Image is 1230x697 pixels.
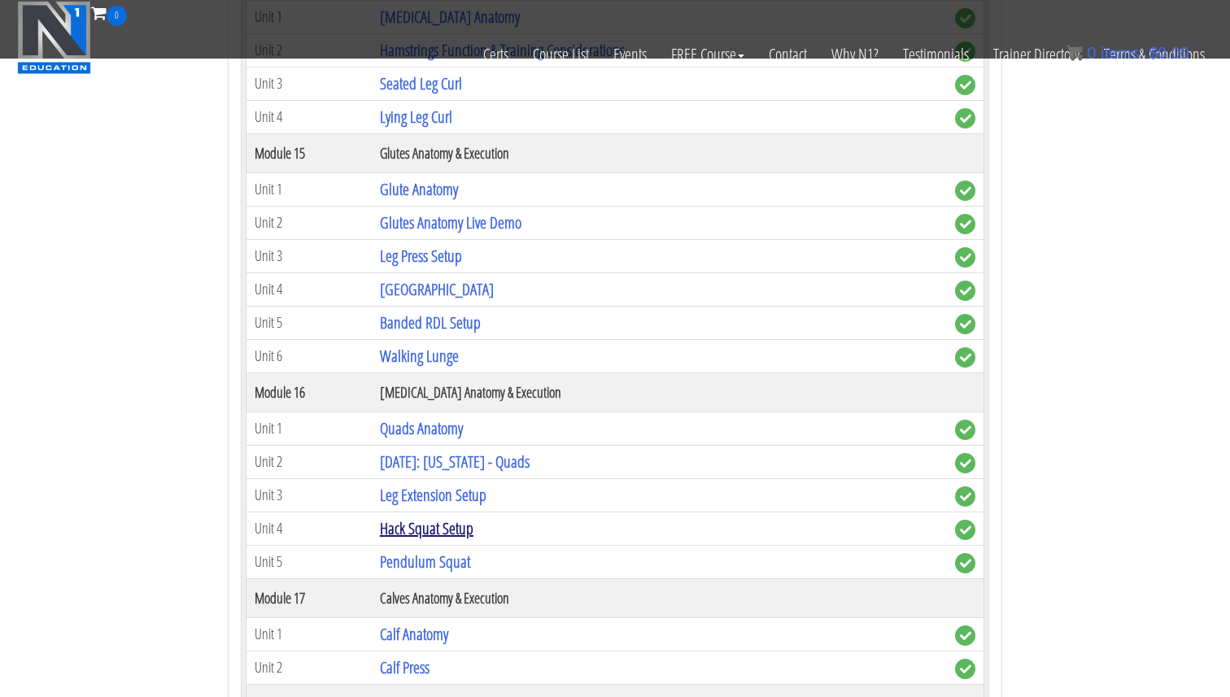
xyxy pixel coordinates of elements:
[1149,44,1189,62] bdi: 0.00
[380,72,462,94] a: Seated Leg Curl
[955,281,975,301] span: complete
[246,133,372,172] th: Module 15
[1087,44,1096,62] span: 0
[107,6,127,26] span: 0
[955,181,975,201] span: complete
[955,625,975,646] span: complete
[380,484,486,506] a: Leg Extension Setup
[246,306,372,339] td: Unit 5
[1101,44,1144,62] span: items:
[521,26,601,83] a: Course List
[246,272,372,306] td: Unit 4
[955,486,975,507] span: complete
[955,347,975,368] span: complete
[246,206,372,239] td: Unit 2
[246,100,372,133] td: Unit 4
[659,26,757,83] a: FREE Course
[955,75,975,95] span: complete
[1066,44,1189,62] a: 0 items: $0.00
[380,178,458,200] a: Glute Anatomy
[380,345,459,367] a: Walking Lunge
[471,26,521,83] a: Certs
[246,578,372,617] th: Module 17
[955,420,975,440] span: complete
[246,445,372,478] td: Unit 2
[955,553,975,573] span: complete
[380,656,430,678] a: Calf Press
[757,26,819,83] a: Contact
[981,26,1092,83] a: Trainer Directory
[246,339,372,372] td: Unit 6
[380,417,463,439] a: Quads Anatomy
[955,314,975,334] span: complete
[246,651,372,684] td: Unit 2
[380,245,462,267] a: Leg Press Setup
[246,512,372,545] td: Unit 4
[380,551,470,573] a: Pendulum Squat
[380,623,448,645] a: Calf Anatomy
[380,278,494,300] a: [GEOGRAPHIC_DATA]
[955,108,975,129] span: complete
[380,517,473,539] a: Hack Squat Setup
[246,172,372,206] td: Unit 1
[955,659,975,679] span: complete
[955,247,975,268] span: complete
[601,26,659,83] a: Events
[380,451,530,473] a: [DATE]: [US_STATE] - Quads
[955,214,975,234] span: complete
[246,239,372,272] td: Unit 3
[891,26,981,83] a: Testimonials
[17,1,91,74] img: n1-education
[246,67,372,100] td: Unit 3
[819,26,891,83] a: Why N1?
[955,520,975,540] span: complete
[1066,45,1083,61] img: icon11.png
[1149,44,1158,62] span: $
[372,133,947,172] th: Glutes Anatomy & Execution
[380,311,481,333] a: Banded RDL Setup
[246,478,372,512] td: Unit 3
[380,211,521,233] a: Glutes Anatomy Live Demo
[246,617,372,651] td: Unit 1
[380,106,452,128] a: Lying Leg Curl
[246,545,372,578] td: Unit 5
[1092,26,1217,83] a: Terms & Conditions
[91,2,127,24] a: 0
[372,372,947,412] th: [MEDICAL_DATA] Anatomy & Execution
[372,578,947,617] th: Calves Anatomy & Execution
[246,412,372,445] td: Unit 1
[246,372,372,412] th: Module 16
[955,453,975,473] span: complete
